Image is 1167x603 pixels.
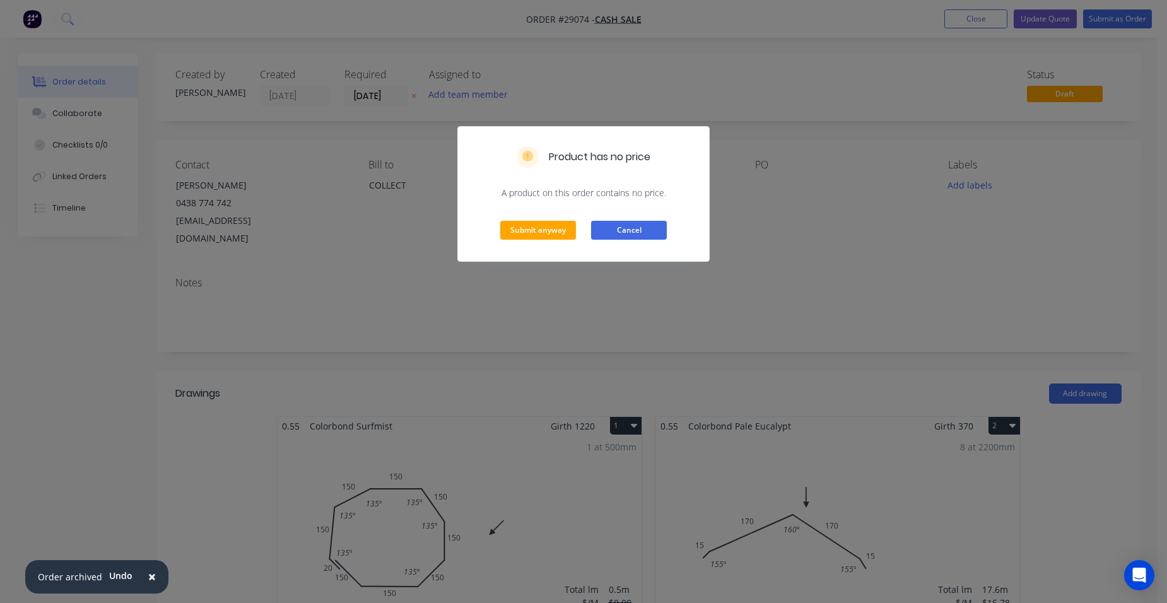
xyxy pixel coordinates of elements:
[38,570,102,583] div: Order archived
[591,221,667,240] button: Cancel
[136,562,168,592] button: Close
[1124,560,1154,590] div: Open Intercom Messenger
[549,149,650,165] h5: Product has no price
[148,568,156,585] span: ×
[102,566,139,585] button: Undo
[500,221,576,240] button: Submit anyway
[473,187,694,199] span: A product on this order contains no price.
